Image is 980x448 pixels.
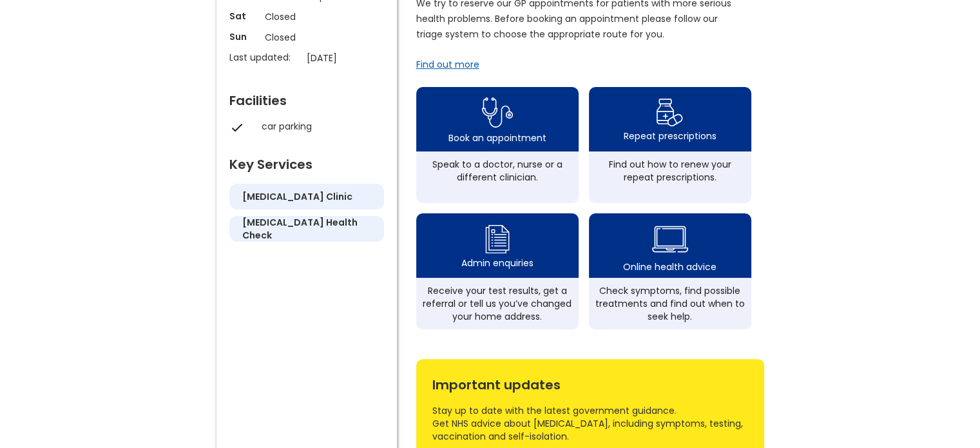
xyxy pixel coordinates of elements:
div: Repeat prescriptions [624,130,716,142]
div: Stay up to date with the latest government guidance. Get NHS advice about [MEDICAL_DATA], includi... [432,404,748,443]
p: Sat [229,10,258,23]
a: admin enquiry iconAdmin enquiriesReceive your test results, get a referral or tell us you’ve chan... [416,213,579,329]
div: Online health advice [623,260,716,273]
h5: [MEDICAL_DATA] health check [242,216,371,242]
a: repeat prescription iconRepeat prescriptionsFind out how to renew your repeat prescriptions. [589,87,751,203]
img: admin enquiry icon [483,222,512,257]
div: Check symptoms, find possible treatments and find out when to seek help. [595,284,745,323]
h5: [MEDICAL_DATA] clinic [242,190,352,203]
p: Last updated: [229,51,300,64]
img: book appointment icon [482,93,513,131]
a: health advice iconOnline health adviceCheck symptoms, find possible treatments and find out when ... [589,213,751,329]
img: repeat prescription icon [656,95,684,130]
div: Find out how to renew your repeat prescriptions. [595,158,745,184]
div: Important updates [432,372,748,391]
div: Facilities [229,88,384,107]
div: Admin enquiries [461,257,533,269]
a: Find out more [416,58,479,71]
p: Sun [229,30,258,43]
div: Speak to a doctor, nurse or a different clinician. [423,158,572,184]
div: car parking [262,120,378,133]
p: Closed [265,30,349,44]
p: Closed [265,10,349,24]
div: Receive your test results, get a referral or tell us you’ve changed your home address. [423,284,572,323]
div: Book an appointment [448,131,546,144]
a: book appointment icon Book an appointmentSpeak to a doctor, nurse or a different clinician. [416,87,579,203]
p: [DATE] [307,51,390,65]
div: Key Services [229,151,384,171]
img: health advice icon [652,218,688,260]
